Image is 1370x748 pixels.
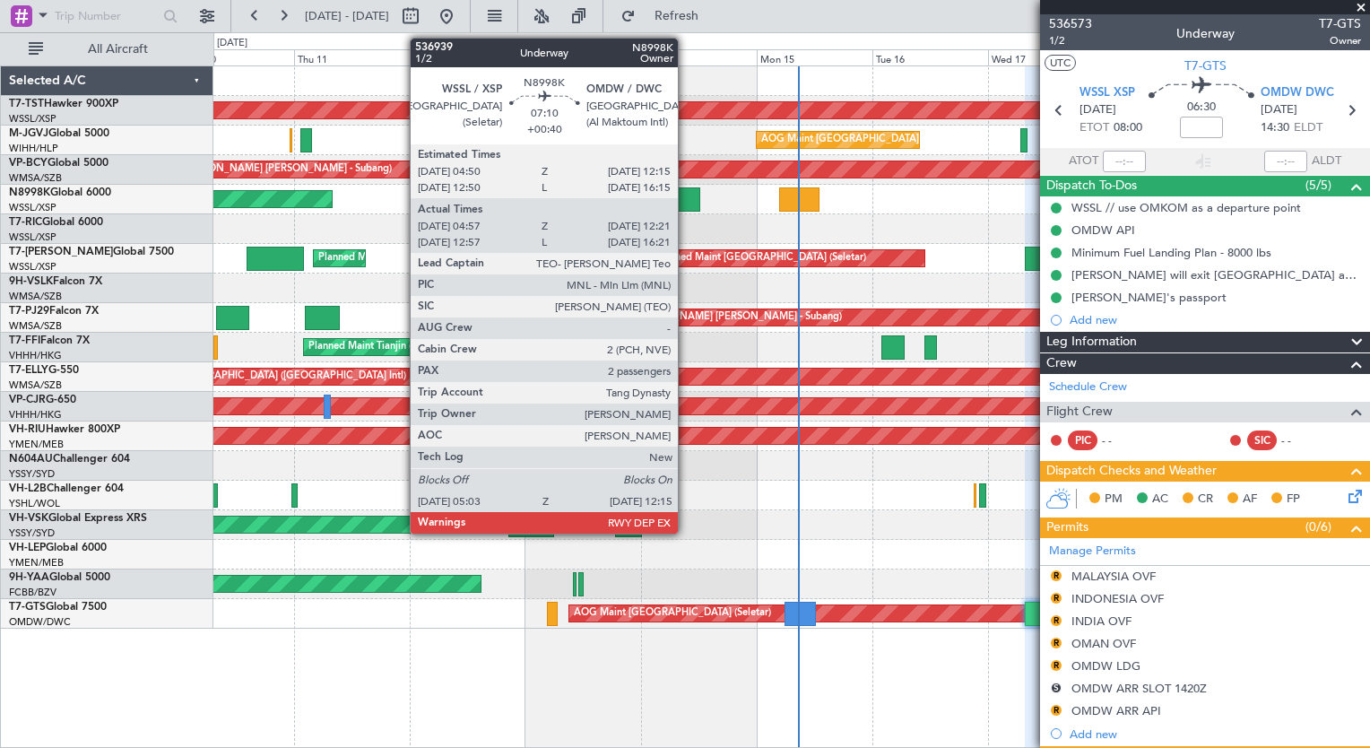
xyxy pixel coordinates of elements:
[294,49,410,65] div: Thu 11
[1071,703,1161,718] div: OMDW ARR API
[9,454,53,465] span: N604AU
[9,335,40,346] span: T7-FFI
[9,602,107,613] a: T7-GTSGlobal 7500
[9,142,58,155] a: WIHH/HLP
[107,363,406,390] div: Planned Maint [GEOGRAPHIC_DATA] ([GEOGRAPHIC_DATA] Intl)
[9,543,107,553] a: VH-LEPGlobal 6000
[9,543,46,553] span: VH-LEP
[1046,332,1137,352] span: Leg Information
[9,128,48,139] span: M-JGVJ
[1049,33,1092,48] span: 1/2
[1045,55,1076,71] button: UTC
[9,349,62,362] a: VHHH/HKG
[1068,431,1097,450] div: PIC
[1105,491,1123,509] span: PM
[1051,615,1062,626] button: R
[1080,119,1109,137] span: ETOT
[1247,431,1277,450] div: SIC
[305,8,389,24] span: [DATE] - [DATE]
[1051,660,1062,671] button: R
[1261,119,1289,137] span: 14:30
[1114,119,1142,137] span: 08:00
[9,158,108,169] a: VP-BCYGlobal 5000
[9,424,120,435] a: VH-RIUHawker 800XP
[1070,312,1361,327] div: Add new
[1305,176,1331,195] span: (5/5)
[1305,518,1331,536] span: (0/6)
[9,290,62,303] a: WMSA/SZB
[1261,101,1297,119] span: [DATE]
[1046,461,1217,482] span: Dispatch Checks and Weather
[1051,638,1062,648] button: R
[1046,402,1113,422] span: Flight Crew
[1071,613,1132,629] div: INDIA OVF
[757,49,872,65] div: Mon 15
[308,334,517,361] div: Planned Maint Tianjin ([GEOGRAPHIC_DATA])
[1071,636,1136,651] div: OMAN OVF
[9,395,76,405] a: VP-CJRG-650
[9,513,147,524] a: VH-VSKGlobal Express XRS
[1051,705,1062,716] button: R
[9,408,62,422] a: VHHH/HKG
[574,600,771,627] div: AOG Maint [GEOGRAPHIC_DATA] (Seletar)
[9,99,118,109] a: T7-TSTHawker 900XP
[217,36,247,51] div: [DATE]
[9,438,64,451] a: YMEN/MEB
[1080,101,1116,119] span: [DATE]
[9,112,56,126] a: WSSL/XSP
[1051,593,1062,604] button: R
[1051,570,1062,581] button: R
[9,586,56,599] a: FCBB/BZV
[9,306,49,317] span: T7-PJ29
[9,217,103,228] a: T7-RICGlobal 6000
[1071,290,1227,305] div: [PERSON_NAME]'s passport
[1243,491,1257,509] span: AF
[9,497,60,510] a: YSHL/WOL
[9,483,47,494] span: VH-L2B
[9,247,113,257] span: T7-[PERSON_NAME]
[525,49,641,65] div: Sat 13
[639,10,715,22] span: Refresh
[872,49,988,65] div: Tue 16
[1049,543,1136,561] a: Manage Permits
[1281,432,1322,448] div: - -
[1184,57,1227,75] span: T7-GTS
[410,49,525,65] div: Fri 12
[9,276,102,287] a: 9H-VSLKFalcon 7X
[318,245,495,272] div: Planned Maint Dubai (Al Maktoum Intl)
[9,217,42,228] span: T7-RIC
[9,306,99,317] a: T7-PJ29Falcon 7X
[178,49,294,65] div: Wed 10
[9,201,56,214] a: WSSL/XSP
[9,395,46,405] span: VP-CJR
[9,260,56,274] a: WSSL/XSP
[1071,245,1271,260] div: Minimum Fuel Landing Plan - 8000 lbs
[761,126,971,153] div: AOG Maint [GEOGRAPHIC_DATA] (Halim Intl)
[1071,681,1207,696] div: OMDW ARR SLOT 1420Z
[20,35,195,64] button: All Aircraft
[1198,491,1213,509] span: CR
[655,245,866,272] div: Planned Maint [GEOGRAPHIC_DATA] (Seletar)
[9,335,90,346] a: T7-FFIFalcon 7X
[9,483,124,494] a: VH-L2BChallenger 604
[424,304,842,331] div: Planned Maint [GEOGRAPHIC_DATA] (Sultan [PERSON_NAME] [PERSON_NAME] - Subang)
[9,615,71,629] a: OMDW/DWC
[1319,14,1361,33] span: T7-GTS
[9,556,64,570] a: YMEN/MEB
[1049,378,1127,396] a: Schedule Crew
[9,187,50,198] span: N8998K
[1187,99,1216,117] span: 06:30
[9,467,55,481] a: YSSY/SYD
[1319,33,1361,48] span: Owner
[9,602,46,613] span: T7-GTS
[9,230,56,244] a: WSSL/XSP
[9,319,62,333] a: WMSA/SZB
[9,247,174,257] a: T7-[PERSON_NAME]Global 7500
[1071,591,1164,606] div: INDONESIA OVF
[9,572,49,583] span: 9H-YAA
[9,526,55,540] a: YSSY/SYD
[1071,267,1361,283] div: [PERSON_NAME] will exit [GEOGRAPHIC_DATA] as crew and enter [GEOGRAPHIC_DATA] as Pax.
[1080,84,1135,102] span: WSSL XSP
[1071,658,1140,674] div: OMDW LDG
[1261,84,1334,102] span: OMDW DWC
